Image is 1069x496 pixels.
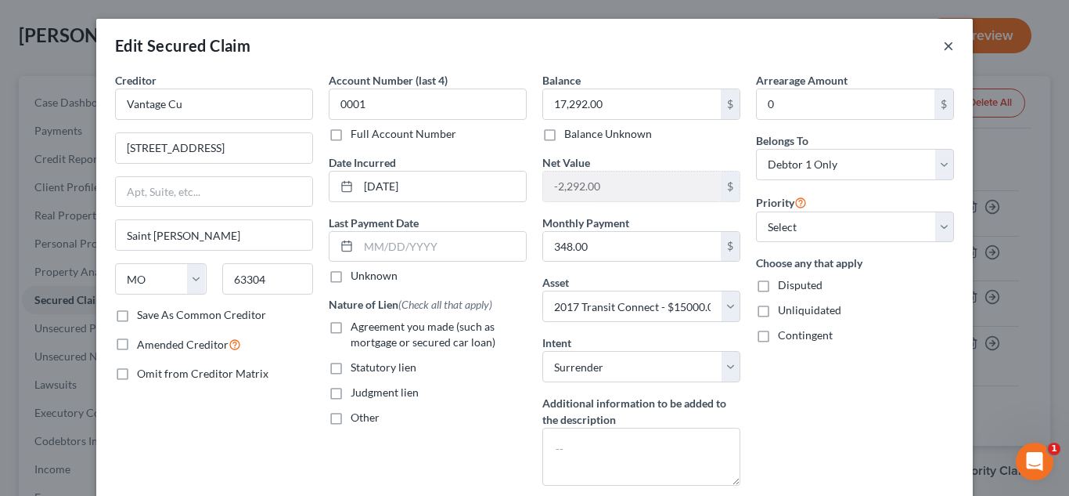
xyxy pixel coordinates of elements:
[543,89,721,119] input: 0.00
[757,89,934,119] input: 0.00
[778,328,833,342] span: Contingent
[756,255,954,271] label: Choose any that apply
[1016,443,1053,480] iframe: Intercom live chat
[115,34,250,56] div: Edit Secured Claim
[115,89,313,120] input: Search creditor by name...
[329,89,527,120] input: XXXX
[721,89,740,119] div: $
[756,72,848,89] label: Arrearage Amount
[329,215,419,231] label: Last Payment Date
[116,177,312,207] input: Apt, Suite, etc...
[543,172,721,201] input: 0.00
[351,126,456,142] label: Full Account Number
[934,89,953,119] div: $
[351,320,495,349] span: Agreement you made (such as mortgage or secured car loan)
[542,395,740,428] label: Additional information to be added to the description
[398,298,492,311] span: (Check all that apply)
[115,74,157,87] span: Creditor
[542,276,569,289] span: Asset
[351,386,419,399] span: Judgment lien
[358,232,526,262] input: MM/DD/YYYY
[137,367,268,380] span: Omit from Creditor Matrix
[542,335,571,351] label: Intent
[756,134,808,147] span: Belongs To
[116,133,312,163] input: Enter address...
[542,154,590,171] label: Net Value
[721,172,740,201] div: $
[778,278,822,291] span: Disputed
[564,126,652,142] label: Balance Unknown
[543,232,721,262] input: 0.00
[329,154,396,171] label: Date Incurred
[116,220,312,250] input: Enter city...
[222,263,314,295] input: Enter zip...
[1048,443,1060,455] span: 1
[137,307,266,323] label: Save As Common Creditor
[721,232,740,262] div: $
[358,172,526,201] input: MM/DD/YYYY
[778,303,841,317] span: Unliquidated
[329,72,448,89] label: Account Number (last 4)
[542,215,629,231] label: Monthly Payment
[137,338,229,351] span: Amended Creditor
[756,193,807,212] label: Priority
[943,36,954,55] button: ×
[351,360,416,374] span: Statutory lien
[542,72,581,89] label: Balance
[329,296,492,313] label: Nature of Lien
[351,411,380,424] span: Other
[351,268,398,284] label: Unknown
